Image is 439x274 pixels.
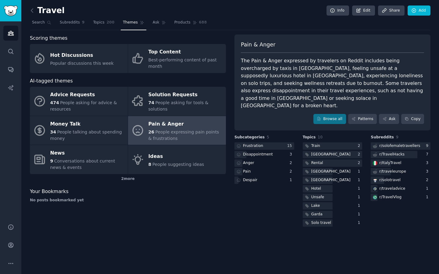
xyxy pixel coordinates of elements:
div: [GEOGRAPHIC_DATA] [311,177,351,183]
span: Search [32,20,45,25]
a: traveladvicer/traveladvice1 [371,185,430,193]
div: 1 [358,186,362,192]
div: 1 [358,177,362,183]
div: Lake [311,203,320,209]
div: News [50,148,125,158]
div: r/ traveleurope [379,169,406,174]
div: r/ TravelHacks [379,152,405,157]
span: 26 [148,130,154,134]
a: Top ContentBest-performing content of past month [128,44,226,73]
a: r/solofemaletravellers9 [371,142,430,150]
div: Garda [311,212,323,217]
a: Despair1 [234,177,294,184]
a: Ask [151,18,168,30]
div: 3 [426,169,430,174]
div: Unsafe [311,195,324,200]
span: 5 [267,135,269,139]
a: News9Conversations about current news & events [30,145,128,174]
span: People expressing pain points & frustrations [148,130,219,141]
a: Anger2 [234,159,294,167]
a: Subreddits9 [58,18,87,30]
div: 9 [426,143,430,149]
div: No posts bookmarked yet [30,198,226,203]
a: Lake1 [303,202,362,210]
a: TravelVlogr/TravelVlog1 [371,194,430,201]
div: 7 [426,152,430,157]
a: Themes [121,18,146,30]
span: Subreddits [60,20,80,25]
div: [GEOGRAPHIC_DATA] [311,152,351,157]
a: r/TravelHacks7 [371,151,430,159]
span: Popular discussions this week [50,61,114,66]
div: 3 [426,160,430,166]
a: Edit [352,5,375,16]
div: Despair [243,177,257,183]
a: Unsafe1 [303,194,362,201]
div: 15 [287,143,294,149]
div: Money Talk [50,119,125,129]
div: Hotel [311,186,321,192]
a: Info [327,5,349,16]
div: Hot Discussions [50,50,114,60]
a: Disappointment3 [234,151,294,159]
span: Best-performing content of past month [148,57,217,69]
div: r/ solotravel [379,177,400,183]
div: 1 [426,186,430,192]
a: [GEOGRAPHIC_DATA]2 [303,151,362,159]
img: ItalyTravel [373,161,377,165]
span: Conversations about current news & events [50,159,115,170]
div: 2 [290,169,294,174]
span: 474 [50,100,59,105]
img: solotravel [373,178,377,182]
img: traveladvice [373,187,377,191]
div: 2 [290,160,294,166]
div: 1 [358,203,362,209]
span: People asking for advice & resources [50,100,117,111]
span: People suggesting ideas [152,162,204,167]
span: Topics [303,135,316,140]
a: Search [30,18,53,30]
div: Ideas [148,152,204,161]
img: TravelVlog [373,195,377,199]
span: 200 [107,20,115,25]
div: Pain [243,169,251,174]
span: Themes [123,20,138,25]
a: r/traveleurope3 [371,168,430,176]
span: 10 [318,135,323,139]
span: 74 [148,100,154,105]
a: Add [408,5,430,16]
a: Browse all [313,114,346,124]
div: Disappointment [243,152,273,157]
a: Frustration15 [234,142,294,150]
div: 2 [358,143,362,149]
span: Subcategories [234,135,265,140]
div: Frustration [243,143,263,149]
a: Train2 [303,142,362,150]
span: AI-tagged themes [30,77,73,85]
div: Solo travel [311,220,331,226]
span: Scoring themes [30,35,67,42]
div: 3 [290,152,294,157]
a: Pain2 [234,168,294,176]
div: 2 more [30,174,226,184]
a: Topics200 [91,18,116,30]
a: [GEOGRAPHIC_DATA]1 [303,177,362,184]
div: 1 [358,212,362,217]
div: 1 [426,195,430,200]
div: 2 [358,152,362,157]
a: Patterns [348,114,377,124]
span: Your Bookmarks [30,188,69,195]
div: Solution Requests [148,90,223,100]
button: Copy [401,114,424,124]
span: Topics [93,20,104,25]
span: Products [174,20,191,25]
a: solotravelr/solotravel2 [371,177,430,184]
span: People talking about spending money [50,130,122,141]
span: 9 [50,159,53,163]
a: Solo travel1 [303,219,362,227]
div: Advice Requests [50,90,125,100]
a: Hotel1 [303,185,362,193]
div: Train [311,143,320,149]
a: Pain & Anger26People expressing pain points & frustrations [128,116,226,145]
span: 688 [199,20,207,25]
